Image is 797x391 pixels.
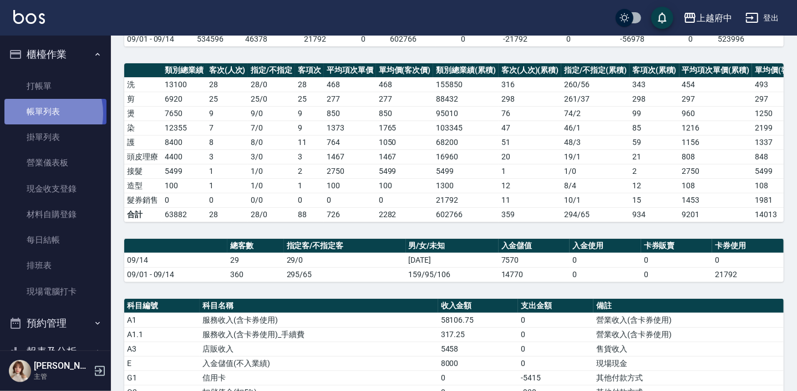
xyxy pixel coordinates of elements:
td: 6920 [162,92,206,106]
th: 指定/不指定 [248,63,295,78]
th: 客次(人次)(累積) [499,63,562,78]
th: 平均項次單價 [324,63,376,78]
button: save [651,7,673,29]
td: 2 [630,164,679,178]
td: 298 [499,92,562,106]
td: 108 [679,178,753,193]
td: 1156 [679,135,753,149]
td: 5458 [438,342,518,356]
td: 09/01 - 09/14 [124,32,194,46]
td: 85 [630,121,679,135]
td: 9201 [679,207,753,222]
th: 支出金額 [518,299,593,313]
td: 3 [206,149,248,164]
th: 指定客/不指定客 [284,239,406,253]
td: 28 / 0 [248,77,295,92]
td: 7570 [499,253,570,267]
td: 頭皮理療 [124,149,162,164]
td: 16960 [433,149,499,164]
td: 售貨收入 [593,342,784,356]
td: 7650 [162,106,206,121]
td: 602766 [433,207,499,222]
td: 5499 [376,164,434,178]
td: 髮券銷售 [124,193,162,207]
td: 8000 [438,356,518,370]
td: 59 [630,135,679,149]
td: 合計 [124,207,162,222]
td: 0 [641,267,713,282]
td: 3 / 0 [248,149,295,164]
a: 現場電腦打卡 [4,279,106,304]
td: 現場現金 [593,356,784,370]
td: 服務收入(含卡券使用) [200,313,438,327]
button: 登出 [741,8,784,28]
td: 2750 [324,164,376,178]
td: 染 [124,121,162,135]
th: 單均價(客次價) [376,63,434,78]
a: 掛單列表 [4,124,106,150]
td: 25 [295,92,324,106]
td: 294/65 [561,207,630,222]
td: 850 [324,106,376,121]
td: 0 [518,313,593,327]
button: 報表及分析 [4,337,106,366]
a: 每日結帳 [4,227,106,253]
td: 46378 [242,32,291,46]
th: 類別總業績(累積) [433,63,499,78]
td: 298 [630,92,679,106]
td: 21792 [433,193,499,207]
td: 0 [667,32,715,46]
th: 入金使用 [570,239,641,253]
td: 4400 [162,149,206,164]
td: 99 [630,106,679,121]
td: E [124,356,200,370]
td: 1453 [679,193,753,207]
td: -56978 [598,32,667,46]
td: 960 [679,106,753,121]
td: 88 [295,207,324,222]
td: 0 [540,32,598,46]
td: 1467 [376,149,434,164]
td: 359 [499,207,562,222]
td: 29 [227,253,283,267]
td: 9 / 0 [248,106,295,121]
th: 科目名稱 [200,299,438,313]
td: 19 / 1 [561,149,630,164]
td: 155850 [433,77,499,92]
td: 其他付款方式 [593,370,784,385]
td: 12355 [162,121,206,135]
button: 預約管理 [4,309,106,338]
td: 0 [162,193,206,207]
td: 營業收入(含卡券使用) [593,327,784,342]
td: [DATE] [406,253,499,267]
td: 09/01 - 09/14 [124,267,227,282]
td: 76 [499,106,562,121]
td: 0 [518,356,593,370]
td: 0 [435,32,491,46]
td: 1765 [376,121,434,135]
td: 58106.75 [438,313,518,327]
a: 排班表 [4,253,106,278]
td: 808 [679,149,753,164]
th: 客項次 [295,63,324,78]
td: 1050 [376,135,434,149]
td: 9 [206,106,248,121]
th: 平均項次單價(累積) [679,63,753,78]
td: 8 / 0 [248,135,295,149]
td: 28 [295,77,324,92]
td: 934 [630,207,679,222]
td: 10 / 1 [561,193,630,207]
td: 12 [630,178,679,193]
td: 0 [376,193,434,207]
td: 48 / 3 [561,135,630,149]
p: 主管 [34,372,90,382]
td: 0 [518,342,593,356]
td: 28/0 [248,207,295,222]
td: 0 [641,253,713,267]
td: 5499 [162,164,206,178]
td: 297 [679,92,753,106]
td: 46 / 1 [561,121,630,135]
td: 剪 [124,92,162,106]
td: 850 [376,106,434,121]
th: 科目編號 [124,299,200,313]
